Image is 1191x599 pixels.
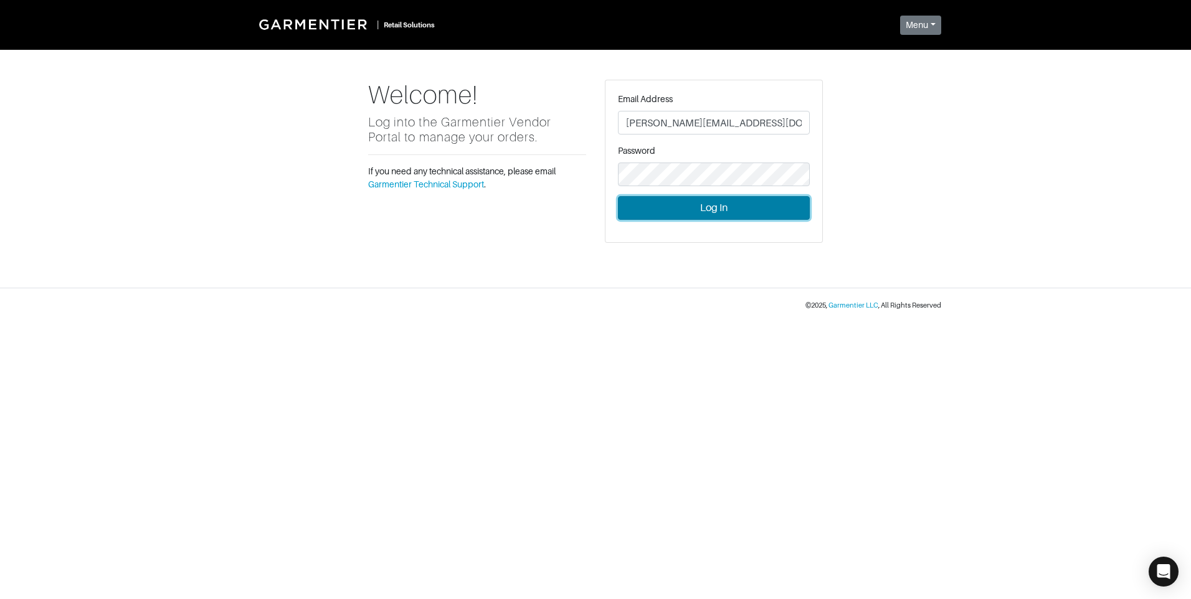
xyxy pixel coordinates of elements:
[384,21,435,29] small: Retail Solutions
[805,301,941,309] small: © 2025 , , All Rights Reserved
[377,18,379,31] div: |
[1149,557,1179,587] div: Open Intercom Messenger
[618,144,655,158] label: Password
[900,16,941,35] button: Menu
[368,165,586,191] p: If you need any technical assistance, please email .
[368,115,586,144] h5: Log into the Garmentier Vendor Portal to manage your orders.
[828,301,878,309] a: Garmentier LLC
[368,179,484,189] a: Garmentier Technical Support
[250,10,440,39] a: |Retail Solutions
[618,93,673,106] label: Email Address
[368,80,586,110] h1: Welcome!
[618,196,810,220] button: Log In
[252,12,377,36] img: Garmentier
